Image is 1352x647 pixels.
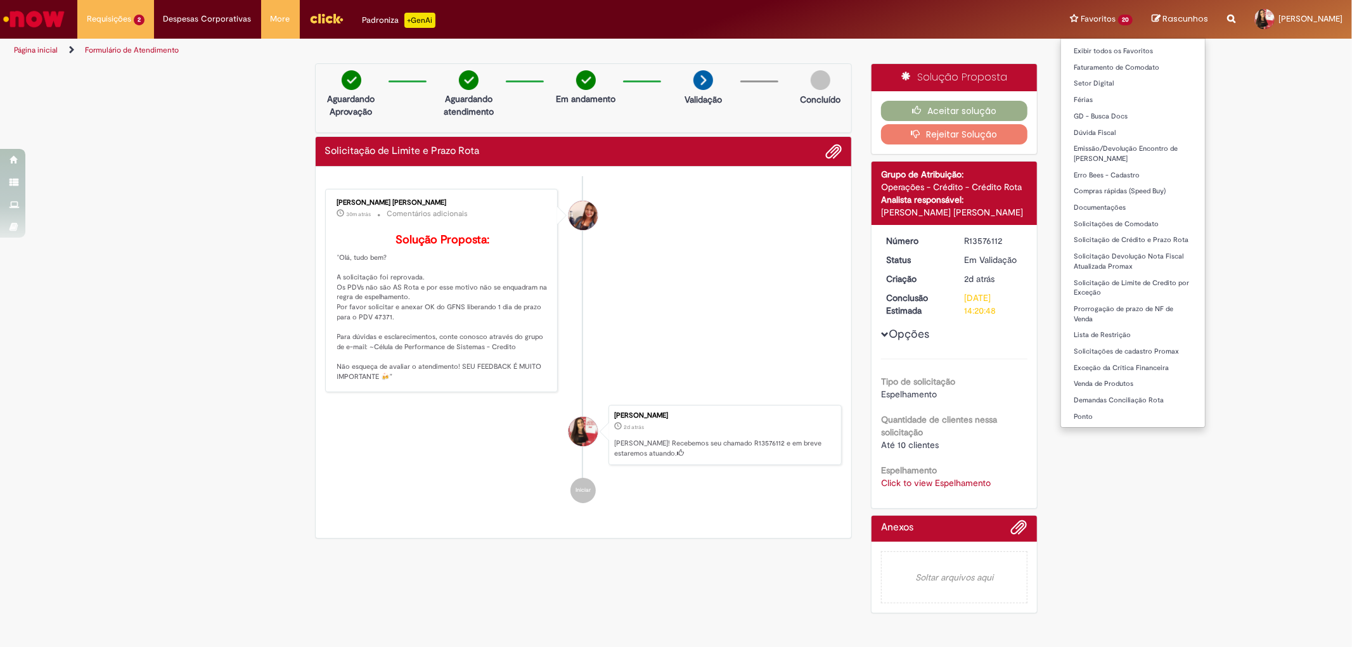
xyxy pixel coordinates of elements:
button: Rejeitar Solução [881,124,1027,144]
img: check-circle-green.png [576,70,596,90]
a: Solicitação de Limite de Credito por Exceção [1061,276,1205,300]
span: 2d atrás [964,273,995,285]
a: Venda de Produtos [1061,377,1205,391]
span: Rascunhos [1162,13,1208,25]
button: Adicionar anexos [825,143,842,160]
div: [PERSON_NAME] [PERSON_NAME] [337,199,548,207]
a: Exibir todos os Favoritos [1061,44,1205,58]
div: 29/09/2025 11:20:42 [964,272,1023,285]
a: Ponto [1061,410,1205,424]
a: Página inicial [14,45,58,55]
p: [PERSON_NAME]! Recebemos seu chamado R13576112 e em breve estaremos atuando. [614,439,835,458]
p: "Olá, tudo bem? A solicitação foi reprovada. Os PDVs não são AS Rota e por esse motivo não se enq... [337,234,548,382]
small: Comentários adicionais [387,208,468,219]
img: check-circle-green.png [459,70,479,90]
img: click_logo_yellow_360x200.png [309,9,344,28]
a: Dúvida Fiscal [1061,126,1205,140]
a: Erro Bees - Cadastro [1061,169,1205,183]
dt: Número [877,234,955,247]
p: Aguardando Aprovação [321,93,382,118]
a: Compras rápidas (Speed Buy) [1061,184,1205,198]
div: Grupo de Atribuição: [881,168,1027,181]
div: R13576112 [964,234,1023,247]
time: 29/09/2025 11:20:42 [624,423,644,431]
div: Solução Proposta [872,64,1037,91]
a: Formulário de Atendimento [85,45,179,55]
div: Operações - Crédito - Crédito Rota [881,181,1027,193]
a: Solicitações de Comodato [1061,217,1205,231]
ul: Histórico de tíquete [325,176,842,516]
b: Solução Proposta: [396,233,489,247]
span: Despesas Corporativas [164,13,252,25]
a: Click to view Espelhamento [881,477,991,489]
button: Adicionar anexos [1011,519,1027,542]
a: Solicitação de Crédito e Prazo Rota [1061,233,1205,247]
span: 2 [134,15,145,25]
div: Paloma Quilimarte Zavarizzi [569,201,598,230]
a: Faturamento de Comodato [1061,61,1205,75]
div: Analista responsável: [881,193,1027,206]
h2: Solicitação de Limite e Prazo Rota Histórico de tíquete [325,146,480,157]
a: Prorrogação de prazo de NF de Venda [1061,302,1205,326]
p: Em andamento [556,93,615,105]
span: Até 10 clientes [881,439,939,451]
p: +GenAi [404,13,435,28]
b: Tipo de solicitação [881,376,955,387]
span: 2d atrás [624,423,644,431]
a: GD - Busca Docs [1061,110,1205,124]
a: Exceção da Crítica Financeira [1061,361,1205,375]
a: Lista de Restrição [1061,328,1205,342]
dt: Conclusão Estimada [877,291,955,317]
ul: Trilhas de página [10,39,892,62]
img: arrow-next.png [693,70,713,90]
h2: Anexos [881,522,913,534]
button: Aceitar solução [881,101,1027,121]
a: Rascunhos [1152,13,1208,25]
a: Solicitações de cadastro Promax [1061,345,1205,359]
dt: Criação [877,272,955,285]
span: More [271,13,290,25]
span: 20 [1118,15,1133,25]
time: 01/10/2025 10:11:09 [347,210,371,218]
p: Validação [685,93,722,106]
b: Espelhamento [881,464,937,476]
span: 30m atrás [347,210,371,218]
span: Requisições [87,13,131,25]
a: Férias [1061,93,1205,107]
div: [PERSON_NAME] [614,412,835,420]
div: Tassiana Fiorese Nunes [569,417,598,446]
p: Aguardando atendimento [438,93,499,118]
img: check-circle-green.png [342,70,361,90]
div: Em Validação [964,253,1023,266]
a: Documentações [1061,201,1205,215]
img: ServiceNow [1,6,67,32]
span: Espelhamento [881,388,937,400]
ul: Favoritos [1060,38,1206,428]
time: 29/09/2025 11:20:42 [964,273,995,285]
img: img-circle-grey.png [811,70,830,90]
div: [DATE] 14:20:48 [964,291,1023,317]
p: Concluído [800,93,840,106]
span: Favoritos [1081,13,1116,25]
em: Soltar arquivos aqui [881,551,1027,603]
span: [PERSON_NAME] [1278,13,1342,24]
a: Solicitação Devolução Nota Fiscal Atualizada Promax [1061,250,1205,273]
li: Tassiana Fiorese Nunes [325,405,842,466]
div: Padroniza [363,13,435,28]
dt: Status [877,253,955,266]
div: [PERSON_NAME] [PERSON_NAME] [881,206,1027,219]
b: Quantidade de clientes nessa solicitação [881,414,997,438]
a: Emissão/Devolução Encontro de [PERSON_NAME] [1061,142,1205,165]
a: Setor Digital [1061,77,1205,91]
a: Demandas Conciliação Rota [1061,394,1205,407]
